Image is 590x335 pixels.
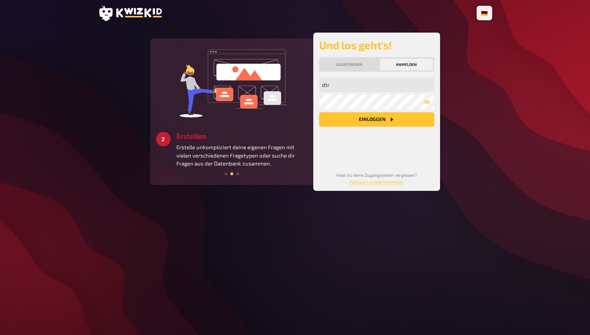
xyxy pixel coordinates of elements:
input: Meine Emailadresse [319,78,434,92]
p: Erstelle unkompliziert deine eigenen Fragen mit vielen verschiedenen Fragetypen oder suche dir Fr... [176,143,307,168]
a: Passwort wiederherstellen [350,179,403,184]
img: create [177,44,286,120]
h2: Und los geht's! [319,38,434,51]
h3: Erstellen [176,132,307,140]
button: Anmelden [380,59,433,70]
button: Einloggen [319,112,434,127]
button: Registrieren [321,59,378,70]
li: 🇩🇪 [478,7,491,19]
div: 2 [156,132,171,146]
small: Hast du deine Zugangsdaten vergessen? [336,172,417,184]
